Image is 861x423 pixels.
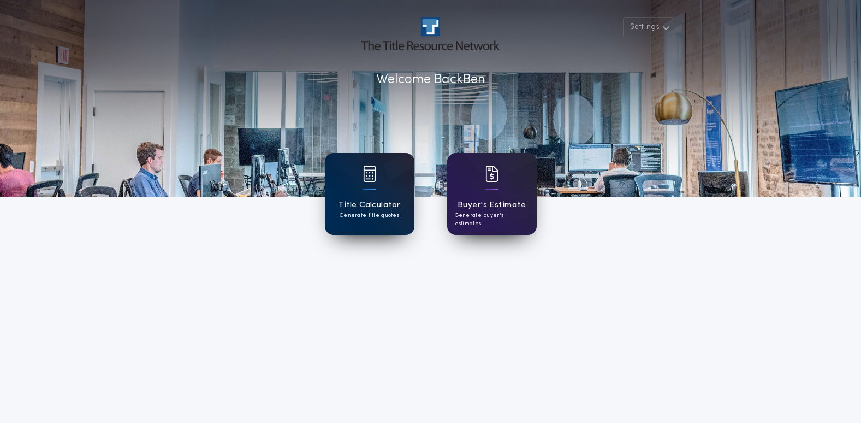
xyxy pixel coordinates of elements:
[447,153,537,235] a: card iconBuyer's EstimateGenerate buyer's estimates
[376,70,485,90] p: Welcome Back Ben
[458,199,526,211] h1: Buyer's Estimate
[363,166,376,182] img: card icon
[485,166,498,182] img: card icon
[623,17,674,37] button: Settings
[455,211,529,228] p: Generate buyer's estimates
[361,17,499,50] img: account-logo
[340,211,399,220] p: Generate title quotes
[338,199,400,211] h1: Title Calculator
[325,153,414,235] a: card iconTitle CalculatorGenerate title quotes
